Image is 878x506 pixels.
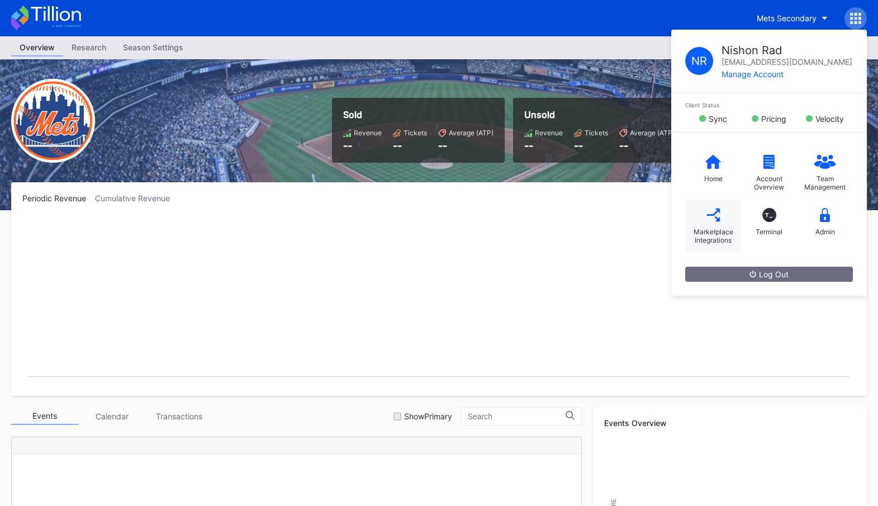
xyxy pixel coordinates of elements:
[761,114,786,124] div: Pricing
[691,228,735,244] div: Marketplace Integrations
[11,39,63,56] a: Overview
[815,228,835,236] div: Admin
[78,408,145,425] div: Calendar
[343,109,493,120] div: Sold
[748,8,836,29] button: Mets Secondary
[685,102,853,108] div: Client Status
[95,193,179,203] div: Cumulative Revenue
[438,140,493,152] div: --
[685,47,713,75] div: N R
[803,174,847,191] div: Team Management
[115,39,192,55] div: Season Settings
[604,418,856,428] div: Events Overview
[524,109,675,120] div: Unsold
[22,193,95,203] div: Periodic Revenue
[22,217,855,385] svg: Chart title
[404,412,452,421] div: Show Primary
[468,412,566,421] input: Search
[762,208,776,222] div: T_
[354,129,382,137] div: Revenue
[630,129,675,137] div: Average (ATP)
[535,129,563,137] div: Revenue
[722,57,852,67] div: [EMAIL_ADDRESS][DOMAIN_NAME]
[63,39,115,55] div: Research
[722,44,852,57] div: Nishon Rad
[393,140,427,152] div: --
[722,69,852,79] div: Manage Account
[343,140,382,152] div: --
[63,39,115,56] a: Research
[756,228,782,236] div: Terminal
[619,140,675,152] div: --
[585,129,608,137] div: Tickets
[749,269,789,279] div: Log Out
[11,408,78,425] div: Events
[747,174,791,191] div: Account Overview
[404,129,427,137] div: Tickets
[449,129,493,137] div: Average (ATP)
[574,140,608,152] div: --
[145,408,212,425] div: Transactions
[757,13,817,23] div: Mets Secondary
[524,140,563,152] div: --
[709,114,727,124] div: Sync
[815,114,844,124] div: Velocity
[704,174,723,183] div: Home
[115,39,192,56] a: Season Settings
[11,79,95,163] img: New-York-Mets-Transparent.png
[685,267,853,282] button: Log Out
